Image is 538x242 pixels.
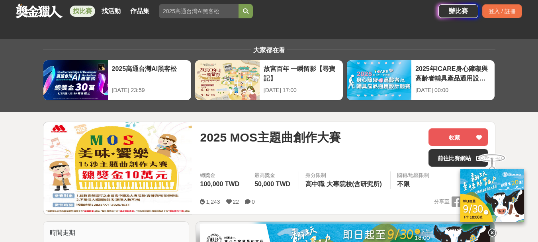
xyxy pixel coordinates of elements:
div: 身分限制 [305,171,384,179]
a: 故宮百年 一瞬留影【尋寶記】[DATE] 17:00 [195,60,343,100]
span: 高中職 [305,181,325,187]
span: 大專院校(含研究所) [327,181,382,187]
img: ff197300-f8ee-455f-a0ae-06a3645bc375.jpg [460,169,524,222]
div: [DATE] 23:59 [112,86,187,94]
a: 2025高通台灣AI黑客松[DATE] 23:59 [43,60,192,100]
div: 登入 / 註冊 [482,4,522,18]
span: 2025 MOS主題曲創作大賽 [200,128,340,146]
div: [DATE] 00:00 [415,86,491,94]
div: 2025年ICARE身心障礙與高齡者輔具產品通用設計競賽 [415,64,491,82]
img: Cover Image [43,122,192,214]
a: 辦比賽 [438,4,478,18]
a: 找活動 [98,6,124,17]
span: 22 [233,199,239,205]
a: 作品集 [127,6,153,17]
span: 0 [252,199,255,205]
span: 總獎金 [200,171,241,179]
a: 2025年ICARE身心障礙與高齡者輔具產品通用設計競賽[DATE] 00:00 [346,60,495,100]
a: 找比賽 [70,6,95,17]
div: 國籍/地區限制 [397,171,430,179]
button: 收藏 [428,128,488,146]
span: 分享至 [434,196,450,208]
span: 1,243 [206,199,220,205]
span: 50,000 TWD [254,181,290,187]
span: 大家都在看 [251,47,287,53]
input: 2025高通台灣AI黑客松 [159,4,239,18]
span: 最高獎金 [254,171,292,179]
a: 前往比賽網站 [428,149,488,167]
div: [DATE] 17:00 [264,86,339,94]
span: 不限 [397,181,410,187]
div: 故宮百年 一瞬留影【尋寶記】 [264,64,339,82]
div: 2025高通台灣AI黑客松 [112,64,187,82]
span: 100,000 TWD [200,181,239,187]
